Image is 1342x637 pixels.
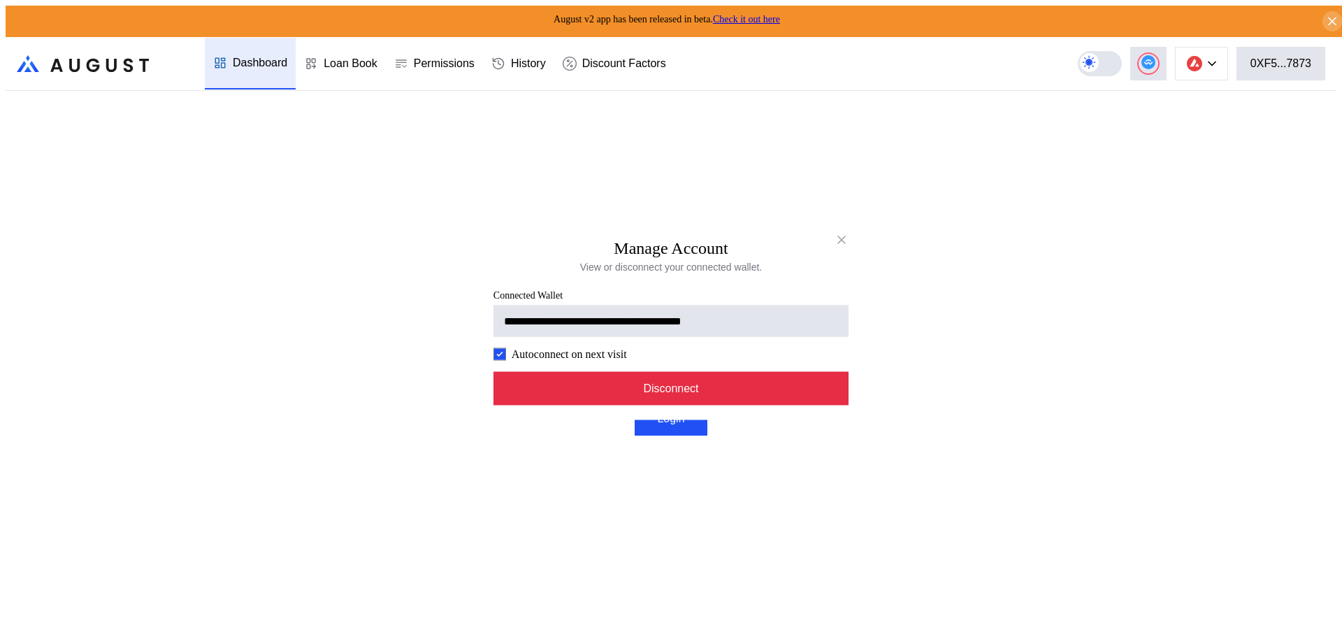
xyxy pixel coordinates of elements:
[511,57,546,70] div: History
[493,289,849,301] span: Connected Wallet
[512,348,627,360] label: Autoconnect on next visit
[554,14,780,24] span: August v2 app has been released in beta.
[582,57,666,70] div: Discount Factors
[830,229,853,251] button: close modal
[233,57,287,69] div: Dashboard
[580,260,762,273] div: View or disconnect your connected wallet.
[713,14,780,24] a: Check it out here
[493,371,849,405] button: Disconnect
[324,57,377,70] div: Loan Book
[1187,56,1202,71] img: chain logo
[614,238,728,257] h2: Manage Account
[414,57,475,70] div: Permissions
[1250,57,1311,70] div: 0XF5...7873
